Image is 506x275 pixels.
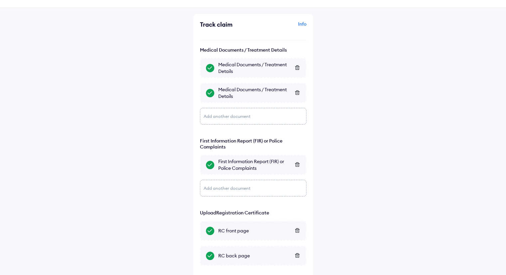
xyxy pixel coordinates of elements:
[200,47,306,53] div: Medical Documents / Treatment Details
[218,158,300,171] div: First Information Report (FIR) or Police Complaints
[200,138,306,150] div: First Information Report (FIR) or Police Complaints
[200,180,306,196] div: Add another document
[218,61,300,75] div: Medical Documents / Treatment Details
[218,252,300,259] div: RC back page
[218,86,300,100] div: Medical Documents / Treatment Details
[255,21,306,33] div: Info
[218,227,300,234] div: RC front page
[200,210,306,216] p: Upload Registration Certificate
[200,21,252,28] div: Track claim
[200,108,306,125] div: Add another document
